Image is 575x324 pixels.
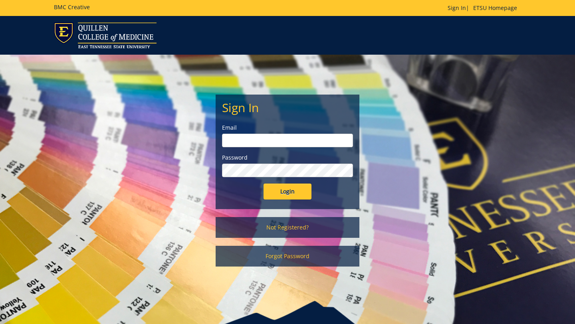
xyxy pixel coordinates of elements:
[469,4,521,12] a: ETSU Homepage
[222,101,353,114] h2: Sign In
[54,22,157,48] img: ETSU logo
[216,246,359,267] a: Forgot Password
[448,4,521,12] p: |
[222,124,353,132] label: Email
[216,217,359,238] a: Not Registered?
[222,154,353,162] label: Password
[448,4,466,12] a: Sign In
[54,4,90,10] h5: BMC Creative
[264,184,311,200] input: Login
